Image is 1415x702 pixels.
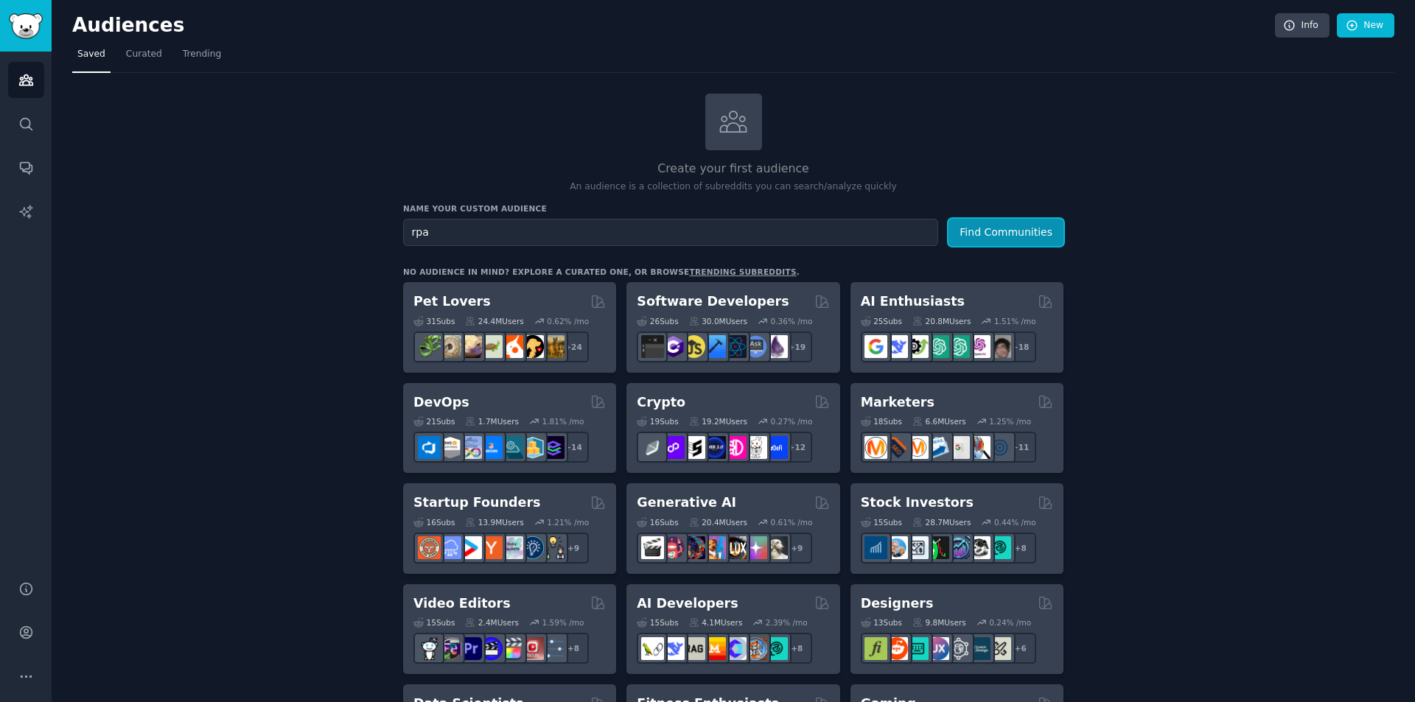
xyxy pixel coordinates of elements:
div: 0.36 % /mo [771,316,813,326]
img: AItoolsCatalog [906,335,929,358]
img: AskComputerScience [744,335,767,358]
img: Emailmarketing [926,436,949,459]
img: azuredevops [418,436,441,459]
img: MistralAI [703,637,726,660]
div: + 8 [1005,533,1036,564]
img: OpenAIDev [968,335,990,358]
img: typography [864,637,887,660]
div: 6.6M Users [912,416,966,427]
img: CryptoNews [744,436,767,459]
img: bigseo [885,436,908,459]
a: Curated [121,43,167,73]
img: SaaS [439,536,461,559]
img: chatgpt_prompts_ [947,335,970,358]
div: 30.0M Users [689,316,747,326]
img: platformengineering [500,436,523,459]
div: + 9 [781,533,812,564]
img: GummySearch logo [9,13,43,39]
div: 15 Sub s [861,517,902,527]
img: DevOpsLinks [480,436,503,459]
img: csharp [662,335,685,358]
div: + 8 [781,633,812,664]
div: 0.24 % /mo [989,617,1031,628]
div: 1.21 % /mo [547,517,589,527]
img: Docker_DevOps [459,436,482,459]
img: OnlineMarketing [988,436,1011,459]
img: DeepSeek [662,637,685,660]
img: technicalanalysis [988,536,1011,559]
img: StocksAndTrading [947,536,970,559]
div: 1.51 % /mo [994,316,1036,326]
img: learnjavascript [682,335,705,358]
h2: Generative AI [637,494,736,512]
div: + 18 [1005,331,1036,362]
p: An audience is a collection of subreddits you can search/analyze quickly [403,180,1063,194]
img: AskMarketing [906,436,929,459]
img: deepdream [682,536,705,559]
img: PlatformEngineers [542,436,565,459]
h2: AI Enthusiasts [861,292,965,311]
div: + 19 [781,331,812,362]
a: New [1337,13,1394,38]
img: AWS_Certified_Experts [439,436,461,459]
h2: Startup Founders [413,494,540,512]
img: dividends [864,536,887,559]
div: 19 Sub s [637,416,678,427]
div: 31 Sub s [413,316,455,326]
a: Saved [72,43,111,73]
span: Curated [126,48,162,61]
h2: Stock Investors [861,494,974,512]
div: 2.39 % /mo [766,617,808,628]
img: growmybusiness [542,536,565,559]
img: UX_Design [988,637,1011,660]
img: web3 [703,436,726,459]
div: 19.2M Users [689,416,747,427]
div: 0.62 % /mo [547,316,589,326]
a: Info [1275,13,1330,38]
img: GoogleGeminiAI [864,335,887,358]
div: 18 Sub s [861,416,902,427]
img: googleads [947,436,970,459]
div: 15 Sub s [637,617,678,628]
img: aivideo [641,536,664,559]
div: + 11 [1005,432,1036,463]
div: 15 Sub s [413,617,455,628]
img: PetAdvice [521,335,544,358]
img: EntrepreneurRideAlong [418,536,441,559]
img: finalcutpro [500,637,523,660]
img: OpenSourceAI [724,637,747,660]
img: swingtrading [968,536,990,559]
img: llmops [744,637,767,660]
img: dalle2 [662,536,685,559]
img: content_marketing [864,436,887,459]
h2: Pet Lovers [413,292,491,311]
h2: Audiences [72,14,1275,38]
img: Trading [926,536,949,559]
img: UXDesign [926,637,949,660]
div: 0.44 % /mo [994,517,1036,527]
img: iOSProgramming [703,335,726,358]
div: 28.7M Users [912,517,971,527]
img: premiere [459,637,482,660]
img: elixir [765,335,788,358]
div: 1.7M Users [465,416,519,427]
h2: Marketers [861,393,934,412]
img: indiehackers [500,536,523,559]
div: + 6 [1005,633,1036,664]
div: + 12 [781,432,812,463]
img: DeepSeek [885,335,908,358]
img: cockatiel [500,335,523,358]
input: Pick a short name, like "Digital Marketers" or "Movie-Goers" [403,219,938,246]
div: 13.9M Users [465,517,523,527]
div: 16 Sub s [413,517,455,527]
div: 13 Sub s [861,617,902,628]
img: editors [439,637,461,660]
img: ValueInvesting [885,536,908,559]
img: ethstaker [682,436,705,459]
div: + 9 [558,533,589,564]
img: aws_cdk [521,436,544,459]
img: UI_Design [906,637,929,660]
h2: DevOps [413,393,469,412]
div: 25 Sub s [861,316,902,326]
h3: Name your custom audience [403,203,1063,214]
